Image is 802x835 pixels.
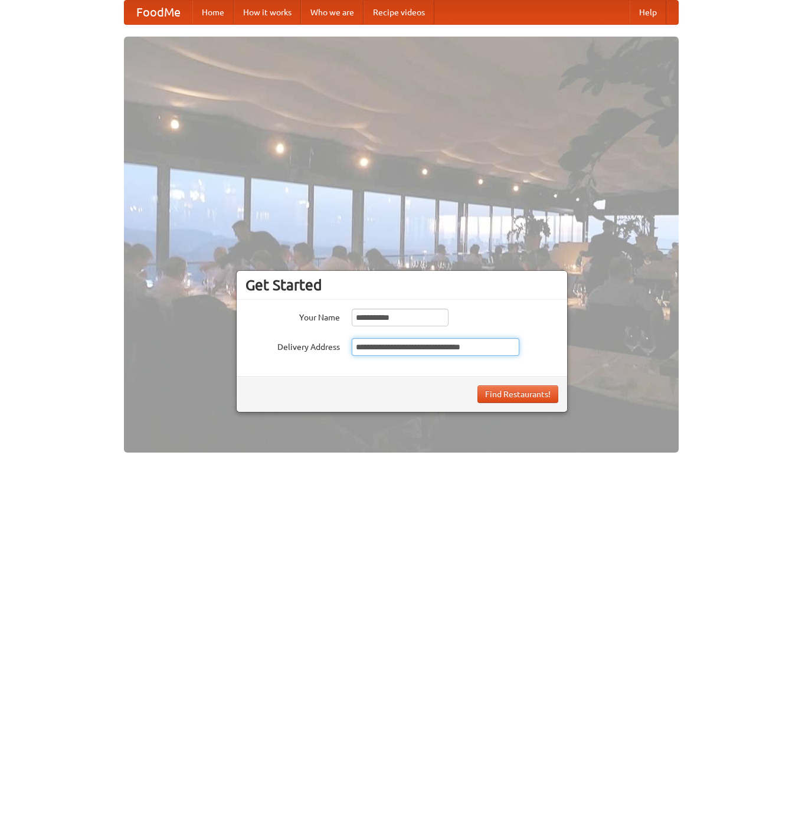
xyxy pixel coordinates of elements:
a: Recipe videos [364,1,434,24]
a: Help [630,1,666,24]
a: FoodMe [125,1,192,24]
a: How it works [234,1,301,24]
label: Delivery Address [245,338,340,353]
h3: Get Started [245,276,558,294]
button: Find Restaurants! [477,385,558,403]
a: Home [192,1,234,24]
label: Your Name [245,309,340,323]
a: Who we are [301,1,364,24]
